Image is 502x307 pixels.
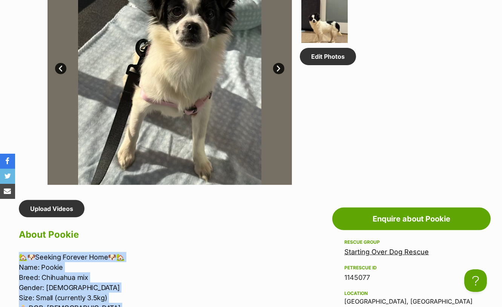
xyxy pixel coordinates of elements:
[344,290,479,296] div: Location
[344,265,479,271] div: PetRescue ID
[344,272,479,283] div: 1145077
[300,48,356,65] a: Edit Photos
[344,239,479,245] div: Rescue group
[273,63,284,74] a: Next
[464,269,487,292] iframe: Help Scout Beacon - Open
[19,200,84,217] a: Upload Videos
[332,208,491,230] a: Enquire about Pookie
[344,289,479,305] div: [GEOGRAPHIC_DATA], [GEOGRAPHIC_DATA]
[19,226,299,243] h2: About Pookie
[55,63,66,74] a: Prev
[344,248,429,256] a: Starting Over Dog Rescue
